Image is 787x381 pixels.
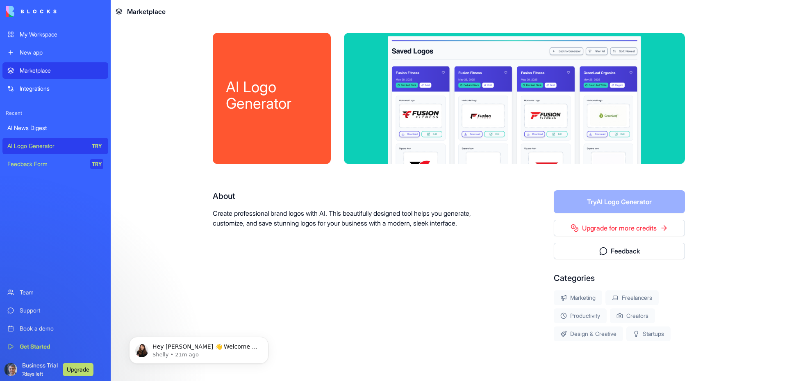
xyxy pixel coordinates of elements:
[2,320,108,337] a: Book a demo
[2,302,108,319] a: Support
[213,190,501,202] div: About
[2,44,108,61] a: New app
[554,243,685,259] button: Feedback
[2,80,108,97] a: Integrations
[554,290,602,305] div: Marketing
[6,6,57,17] img: logo
[2,156,108,172] a: Feedback FormTRY
[605,290,659,305] div: Freelancers
[2,110,108,116] span: Recent
[213,208,501,228] p: Create professional brand logos with AI. This beautifully designed tool helps you generate, custo...
[20,324,103,333] div: Book a demo
[7,160,84,168] div: Feedback Form
[90,159,103,169] div: TRY
[2,120,108,136] a: AI News Digest
[2,26,108,43] a: My Workspace
[20,84,103,93] div: Integrations
[2,62,108,79] a: Marketplace
[20,48,103,57] div: New app
[22,361,58,378] span: Business Trial
[22,371,43,377] span: 7 days left
[20,306,103,315] div: Support
[20,342,103,351] div: Get Started
[20,30,103,39] div: My Workspace
[127,7,166,16] span: Marketplace
[626,326,671,341] div: Startups
[117,319,281,377] iframe: Intercom notifications message
[554,326,623,341] div: Design & Creative
[226,79,318,112] div: AI Logo Generator
[554,220,685,236] a: Upgrade for more credits
[2,284,108,301] a: Team
[2,338,108,355] a: Get Started
[4,363,17,376] img: ACg8ocJLDSCQn1UcNtVfSOCF2ZsaghxPhZNKdhUPd2O3Fh4zJtgYa6JE=s96-c
[2,138,108,154] a: AI Logo GeneratorTRY
[63,363,93,376] button: Upgrade
[610,308,655,323] div: Creators
[20,288,103,297] div: Team
[554,272,685,284] div: Categories
[554,308,607,323] div: Productivity
[7,124,103,132] div: AI News Digest
[20,66,103,75] div: Marketplace
[7,142,84,150] div: AI Logo Generator
[90,141,103,151] div: TRY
